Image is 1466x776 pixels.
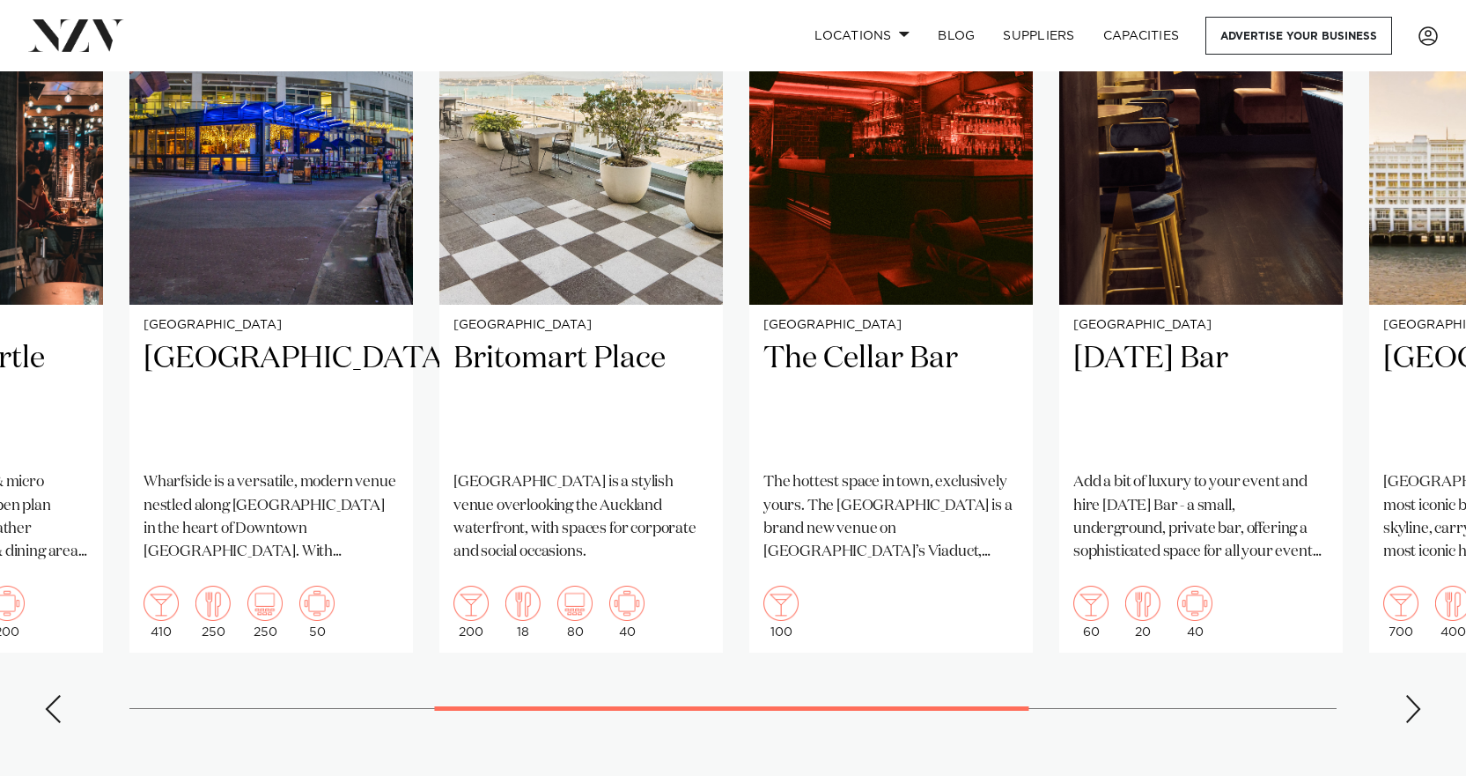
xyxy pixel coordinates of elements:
h2: The Cellar Bar [763,339,1019,458]
div: 40 [1177,586,1212,639]
img: dining.png [1125,586,1160,621]
img: cocktail.png [763,586,799,621]
div: 250 [247,586,283,639]
div: 200 [453,586,489,639]
img: theatre.png [557,586,593,621]
p: Add a bit of luxury to your event and hire [DATE] Bar - a small, underground, private bar, offeri... [1073,471,1329,564]
small: [GEOGRAPHIC_DATA] [1073,319,1329,332]
div: 40 [609,586,645,639]
img: dining.png [195,586,231,621]
img: cocktail.png [1073,586,1109,621]
img: nzv-logo.png [28,19,124,51]
div: 18 [505,586,541,639]
div: 60 [1073,586,1109,639]
small: [GEOGRAPHIC_DATA] [763,319,1019,332]
div: 80 [557,586,593,639]
a: Capacities [1089,17,1194,55]
h2: [DATE] Bar [1073,339,1329,458]
div: 50 [299,586,335,639]
img: cocktail.png [453,586,489,621]
a: SUPPLIERS [989,17,1088,55]
a: BLOG [924,17,989,55]
p: Wharfside is a versatile, modern venue nestled along [GEOGRAPHIC_DATA] in the heart of Downtown [... [144,471,399,564]
small: [GEOGRAPHIC_DATA] [453,319,709,332]
img: meeting.png [609,586,645,621]
img: theatre.png [247,586,283,621]
a: Locations [800,17,924,55]
h2: Britomart Place [453,339,709,458]
div: 410 [144,586,179,639]
div: 250 [195,586,231,639]
div: 100 [763,586,799,639]
p: The hottest space in town, exclusively yours. The [GEOGRAPHIC_DATA] is a brand new venue on [GEOG... [763,471,1019,564]
img: meeting.png [299,586,335,621]
a: Advertise your business [1205,17,1392,55]
img: cocktail.png [1383,586,1418,621]
div: 20 [1125,586,1160,639]
img: cocktail.png [144,586,179,621]
small: [GEOGRAPHIC_DATA] [144,319,399,332]
p: [GEOGRAPHIC_DATA] is a stylish venue overlooking the Auckland waterfront, with spaces for corpora... [453,471,709,564]
img: dining.png [505,586,541,621]
h2: [GEOGRAPHIC_DATA] [144,339,399,458]
img: meeting.png [1177,586,1212,621]
div: 700 [1383,586,1418,639]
